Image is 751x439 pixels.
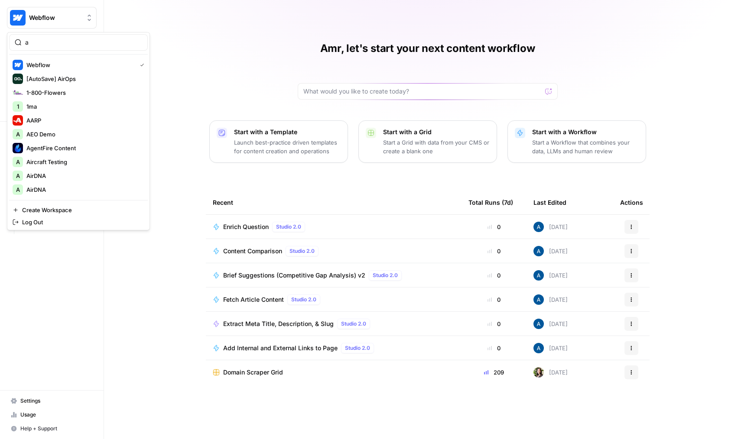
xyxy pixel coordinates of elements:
span: AirDNA [26,185,141,194]
span: Studio 2.0 [345,344,370,352]
span: A [16,185,20,194]
input: Search Workspaces [25,38,142,47]
span: Studio 2.0 [373,271,398,279]
img: he81ibor8lsei4p3qvg4ugbvimgp [533,222,544,232]
span: Content Comparison [223,247,282,255]
div: 0 [468,295,520,304]
button: Workspace: Webflow [7,7,97,29]
span: Webflow [29,13,81,22]
img: [AutoSave] AirOps Logo [13,74,23,84]
img: he81ibor8lsei4p3qvg4ugbvimgp [533,319,544,329]
div: Total Runs (7d) [468,190,513,214]
img: Webflow Logo [13,60,23,70]
div: [DATE] [533,319,568,329]
img: he81ibor8lsei4p3qvg4ugbvimgp [533,343,544,353]
img: he81ibor8lsei4p3qvg4ugbvimgp [533,294,544,305]
a: Content ComparisonStudio 2.0 [213,246,455,256]
a: Enrich QuestionStudio 2.0 [213,222,455,232]
span: Domain Scraper Grid [223,368,283,377]
div: 209 [468,368,520,377]
img: he81ibor8lsei4p3qvg4ugbvimgp [533,246,544,256]
a: Log Out [9,216,148,228]
img: he81ibor8lsei4p3qvg4ugbvimgp [533,270,544,281]
p: Launch best-practice driven templates for content creation and operations [234,138,341,155]
a: Settings [7,394,97,408]
p: Start with a Grid [383,128,490,136]
a: Domain Scraper Grid [213,368,455,377]
div: Recent [213,190,455,214]
p: Start with a Template [234,128,341,136]
a: Extract Meta Title, Description, & SlugStudio 2.0 [213,319,455,329]
div: [DATE] [533,270,568,281]
div: Workspace: Webflow [7,32,150,230]
span: Brief Suggestions (Competitive Gap Analysis) v2 [223,271,365,280]
a: Usage [7,408,97,422]
span: Usage [20,411,93,419]
span: Webflow [26,61,133,69]
div: 0 [468,271,520,280]
p: Start a Workflow that combines your data, LLMs and human review [532,138,639,155]
div: [DATE] [533,343,568,353]
span: Extract Meta Title, Description, & Slug [223,320,334,328]
div: 0 [468,247,520,255]
span: AirDNA [26,171,141,180]
span: 1ma [26,102,141,111]
span: Studio 2.0 [291,296,316,303]
a: Fetch Article ContentStudio 2.0 [213,294,455,305]
div: Last Edited [533,190,566,214]
img: tfqcqvankhknr4alfzf7rpur2gif [533,367,544,378]
button: Help + Support [7,422,97,436]
button: Start with a TemplateLaunch best-practice driven templates for content creation and operations [209,120,348,163]
button: Start with a GridStart a Grid with data from your CMS or create a blank one [358,120,497,163]
span: AARP [26,116,141,125]
span: Settings [20,397,93,405]
span: AEO Demo [26,130,141,139]
div: 0 [468,320,520,328]
img: AARP Logo [13,115,23,126]
span: Help + Support [20,425,93,433]
span: [AutoSave] AirOps [26,74,141,83]
span: Enrich Question [223,223,269,231]
span: A [16,171,20,180]
span: Fetch Article Content [223,295,284,304]
div: 0 [468,344,520,352]
span: AgentFire Content [26,144,141,152]
span: 1-800-Flowers [26,88,141,97]
a: Create Workspace [9,204,148,216]
span: Studio 2.0 [341,320,366,328]
p: Start with a Workflow [532,128,639,136]
div: Actions [620,190,643,214]
div: [DATE] [533,294,568,305]
img: 1-800-Flowers Logo [13,87,23,98]
div: [DATE] [533,246,568,256]
div: [DATE] [533,222,568,232]
span: A [16,130,20,139]
img: Webflow Logo [10,10,26,26]
img: AgentFire Content Logo [13,143,23,153]
span: 1 [17,102,19,111]
input: What would you like to create today? [303,87,542,96]
span: Studio 2.0 [289,247,315,255]
span: Log Out [22,218,141,226]
div: 0 [468,223,520,231]
span: Aircraft Testing [26,158,141,166]
span: Create Workspace [22,206,141,214]
span: A [16,158,20,166]
span: Studio 2.0 [276,223,301,231]
span: Add Internal and External Links to Page [223,344,338,352]
a: Add Internal and External Links to PageStudio 2.0 [213,343,455,353]
h1: Amr, let's start your next content workflow [320,42,535,55]
button: Start with a WorkflowStart a Workflow that combines your data, LLMs and human review [507,120,646,163]
a: Brief Suggestions (Competitive Gap Analysis) v2Studio 2.0 [213,270,455,281]
p: Start a Grid with data from your CMS or create a blank one [383,138,490,155]
div: [DATE] [533,367,568,378]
